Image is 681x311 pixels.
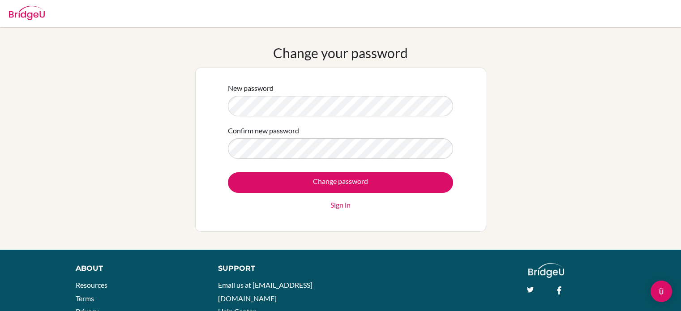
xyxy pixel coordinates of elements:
[76,281,107,289] a: Resources
[9,6,45,20] img: Bridge-U
[228,83,274,94] label: New password
[330,200,351,210] a: Sign in
[273,45,408,61] h1: Change your password
[218,263,331,274] div: Support
[228,172,453,193] input: Change password
[528,263,565,278] img: logo_white@2x-f4f0deed5e89b7ecb1c2cc34c3e3d731f90f0f143d5ea2071677605dd97b5244.png
[228,125,299,136] label: Confirm new password
[76,294,94,302] a: Terms
[76,263,198,274] div: About
[218,281,313,302] a: Email us at [EMAIL_ADDRESS][DOMAIN_NAME]
[651,281,672,302] div: Open Intercom Messenger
